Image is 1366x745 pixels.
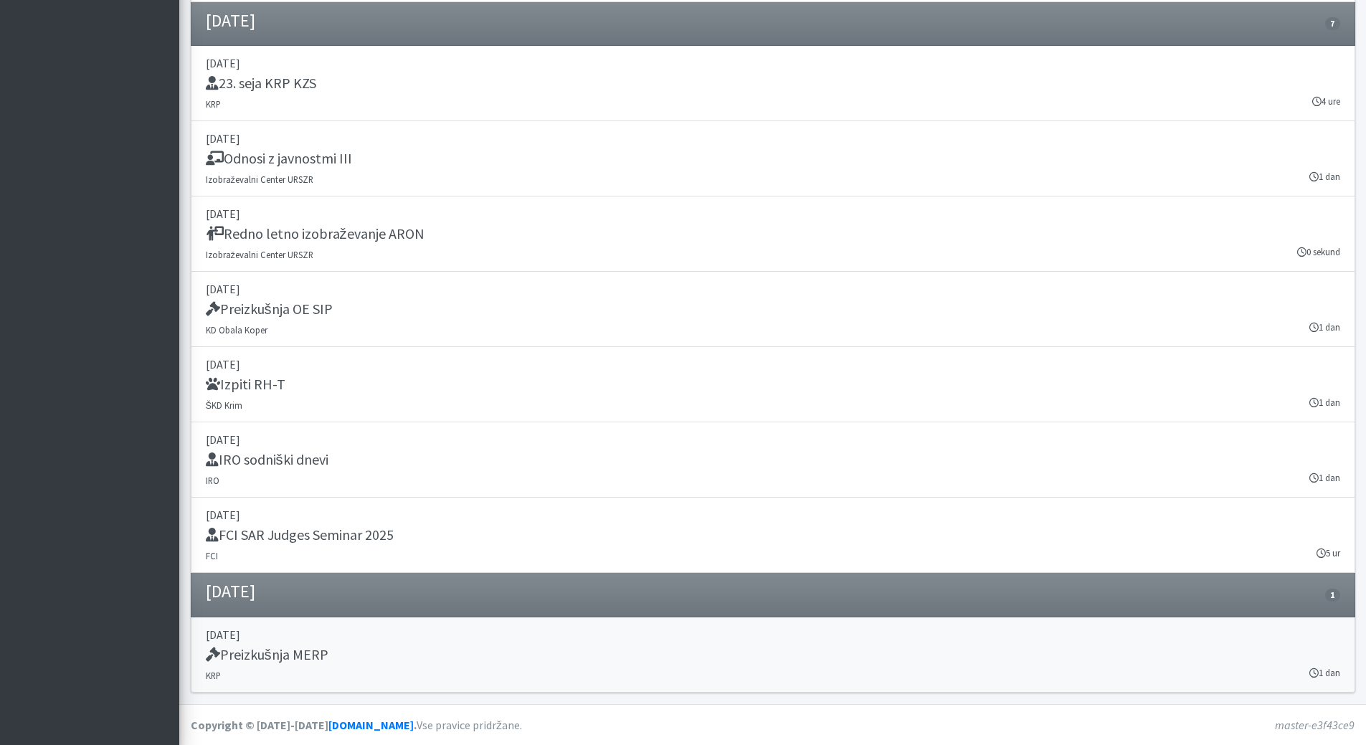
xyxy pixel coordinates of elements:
small: 1 dan [1309,321,1340,334]
small: FCI [206,550,218,561]
small: KD Obala Koper [206,324,267,336]
a: [DATE] Redno letno izobraževanje ARON Izobraževalni Center URSZR 0 sekund [191,196,1355,272]
em: master-e3f43ce9 [1275,718,1355,732]
small: ŠKD Krim [206,399,243,411]
small: KRP [206,670,221,681]
a: [DATE] FCI SAR Judges Seminar 2025 FCI 5 ur [191,498,1355,573]
small: 1 dan [1309,471,1340,485]
h5: Preizkušnja OE SIP [206,300,333,318]
small: Izobraževalni Center URSZR [206,249,313,260]
small: 1 dan [1309,396,1340,409]
strong: Copyright © [DATE]-[DATE] . [191,718,417,732]
h5: Odnosi z javnostmi III [206,150,352,167]
h4: [DATE] [206,582,255,602]
span: 1 [1325,589,1339,602]
h4: [DATE] [206,11,255,32]
h5: FCI SAR Judges Seminar 2025 [206,526,394,544]
a: [DATE] Preizkušnja MERP KRP 1 dan [191,617,1355,693]
small: Izobraževalni Center URSZR [206,174,313,185]
small: KRP [206,98,221,110]
p: [DATE] [206,431,1340,448]
small: 1 dan [1309,666,1340,680]
p: [DATE] [206,506,1340,523]
span: 7 [1325,17,1339,30]
h5: Izpiti RH-T [206,376,285,393]
a: [DATE] 23. seja KRP KZS KRP 4 ure [191,46,1355,121]
a: [DATE] IRO sodniški dnevi IRO 1 dan [191,422,1355,498]
p: [DATE] [206,626,1340,643]
p: [DATE] [206,54,1340,72]
h5: IRO sodniški dnevi [206,451,328,468]
small: 0 sekund [1297,245,1340,259]
small: 1 dan [1309,170,1340,184]
p: [DATE] [206,356,1340,373]
small: 4 ure [1312,95,1340,108]
p: [DATE] [206,205,1340,222]
footer: Vse pravice pridržane. [179,704,1366,745]
h5: Preizkušnja MERP [206,646,328,663]
h5: 23. seja KRP KZS [206,75,316,92]
small: 5 ur [1317,546,1340,560]
h5: Redno letno izobraževanje ARON [206,225,424,242]
p: [DATE] [206,280,1340,298]
a: [DATE] Preizkušnja OE SIP KD Obala Koper 1 dan [191,272,1355,347]
a: [DATE] Izpiti RH-T ŠKD Krim 1 dan [191,347,1355,422]
a: [DATE] Odnosi z javnostmi III Izobraževalni Center URSZR 1 dan [191,121,1355,196]
p: [DATE] [206,130,1340,147]
a: [DOMAIN_NAME] [328,718,414,732]
small: IRO [206,475,219,486]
